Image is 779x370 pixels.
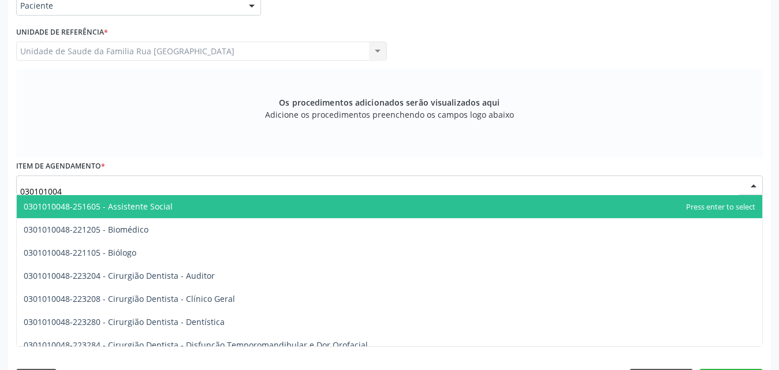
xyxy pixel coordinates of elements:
span: 0301010048-223208 - Cirurgião Dentista - Clínico Geral [24,293,235,304]
input: Buscar por procedimento [20,180,739,203]
span: 0301010048-251605 - Assistente Social [24,201,173,212]
label: Item de agendamento [16,158,105,175]
span: 0301010048-223204 - Cirurgião Dentista - Auditor [24,270,215,281]
span: 0301010048-221205 - Biomédico [24,224,148,235]
span: 0301010048-223280 - Cirurgião Dentista - Dentística [24,316,225,327]
span: 0301010048-221105 - Biólogo [24,247,136,258]
span: 0301010048-223284 - Cirurgião Dentista - Disfunção Temporomandibular e Dor Orofacial [24,339,368,350]
label: Unidade de referência [16,24,108,42]
span: Adicione os procedimentos preenchendo os campos logo abaixo [265,109,514,121]
span: Os procedimentos adicionados serão visualizados aqui [279,96,500,109]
